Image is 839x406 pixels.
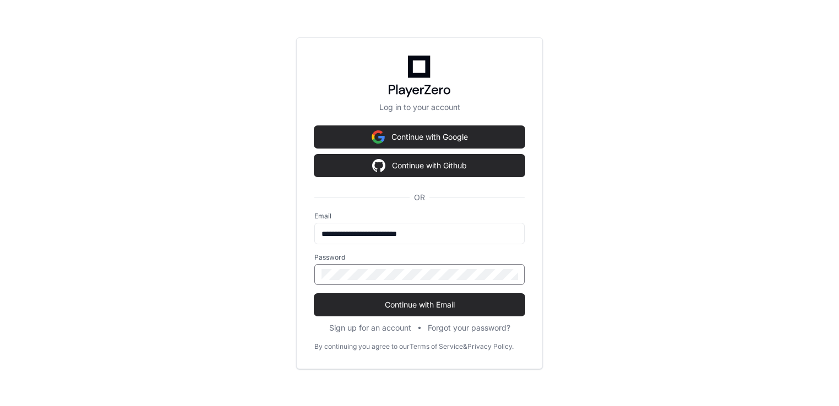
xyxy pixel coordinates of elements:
[314,212,525,221] label: Email
[314,155,525,177] button: Continue with Github
[467,342,514,351] a: Privacy Policy.
[410,192,429,203] span: OR
[314,342,410,351] div: By continuing you agree to our
[428,322,510,333] button: Forgot your password?
[314,294,525,316] button: Continue with Email
[314,102,525,113] p: Log in to your account
[314,253,525,262] label: Password
[314,299,525,310] span: Continue with Email
[314,126,525,148] button: Continue with Google
[372,126,385,148] img: Sign in with google
[372,155,385,177] img: Sign in with google
[329,322,411,333] button: Sign up for an account
[463,342,467,351] div: &
[410,342,463,351] a: Terms of Service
